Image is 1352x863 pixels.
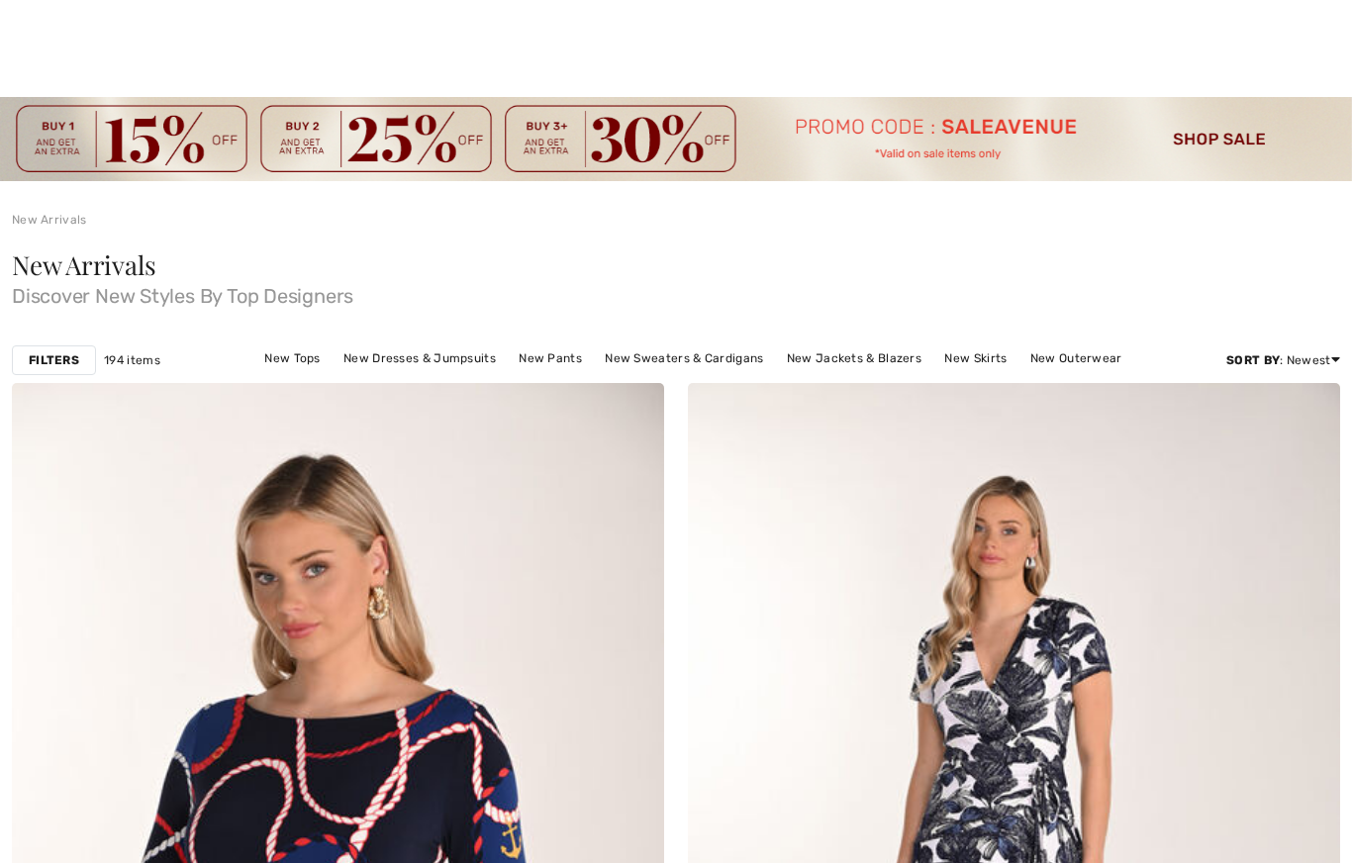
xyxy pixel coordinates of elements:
a: New Dresses & Jumpsuits [334,345,506,371]
a: New Arrivals [12,213,87,227]
strong: Filters [29,351,79,369]
span: Discover New Styles By Top Designers [12,278,1340,306]
div: : Newest [1226,351,1340,369]
a: New Tops [254,345,330,371]
span: New Arrivals [12,247,155,282]
strong: Sort By [1226,353,1280,367]
a: New Skirts [934,345,1016,371]
a: New Sweaters & Cardigans [595,345,773,371]
a: New Pants [509,345,592,371]
a: New Outerwear [1020,345,1132,371]
a: New Jackets & Blazers [777,345,931,371]
span: 194 items [104,351,160,369]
